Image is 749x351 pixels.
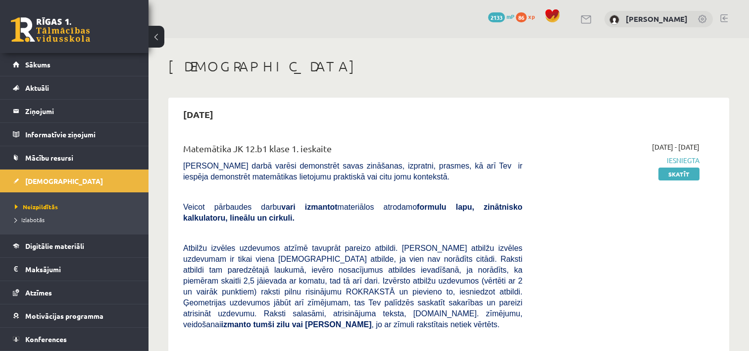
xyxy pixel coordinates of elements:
[183,244,522,329] span: Atbilžu izvēles uzdevumos atzīmē tavuprāt pareizo atbildi. [PERSON_NAME] atbilžu izvēles uzdevuma...
[13,76,136,99] a: Aktuāli
[13,304,136,327] a: Motivācijas programma
[25,288,52,297] span: Atzīmes
[626,14,688,24] a: [PERSON_NAME]
[13,281,136,304] a: Atzīmes
[253,320,371,329] b: tumši zilu vai [PERSON_NAME]
[281,203,337,211] b: vari izmantot
[25,241,84,250] span: Digitālie materiāli
[183,162,522,181] span: [PERSON_NAME] darbā varēsi demonstrēt savas zināšanas, izpratni, prasmes, kā arī Tev ir iespēja d...
[25,258,136,281] legend: Maksājumi
[652,142,699,152] span: [DATE] - [DATE]
[13,258,136,281] a: Maksājumi
[168,58,729,75] h1: [DEMOGRAPHIC_DATA]
[25,153,73,162] span: Mācību resursi
[25,60,50,69] span: Sākums
[15,202,139,211] a: Neizpildītās
[516,12,540,20] a: 86 xp
[221,320,251,329] b: izmanto
[13,170,136,192] a: [DEMOGRAPHIC_DATA]
[13,100,136,122] a: Ziņojumi
[15,203,58,211] span: Neizpildītās
[25,335,67,344] span: Konferences
[609,15,619,25] img: Robijs Cabuls
[13,146,136,169] a: Mācību resursi
[183,142,522,160] div: Matemātika JK 12.b1 klase 1. ieskaite
[25,83,49,92] span: Aktuāli
[25,176,103,185] span: [DEMOGRAPHIC_DATA]
[537,155,699,166] span: Iesniegta
[488,12,514,20] a: 2133 mP
[13,53,136,76] a: Sākums
[11,17,90,42] a: Rīgas 1. Tālmācības vidusskola
[658,168,699,180] a: Skatīt
[173,103,223,126] h2: [DATE]
[15,216,45,224] span: Izlabotās
[183,203,522,222] b: formulu lapu, zinātnisko kalkulatoru, lineālu un cirkuli.
[183,203,522,222] span: Veicot pārbaudes darbu materiālos atrodamo
[25,100,136,122] legend: Ziņojumi
[25,311,103,320] span: Motivācijas programma
[13,328,136,351] a: Konferences
[13,123,136,146] a: Informatīvie ziņojumi
[13,234,136,257] a: Digitālie materiāli
[488,12,505,22] span: 2133
[516,12,527,22] span: 86
[528,12,535,20] span: xp
[506,12,514,20] span: mP
[25,123,136,146] legend: Informatīvie ziņojumi
[15,215,139,224] a: Izlabotās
